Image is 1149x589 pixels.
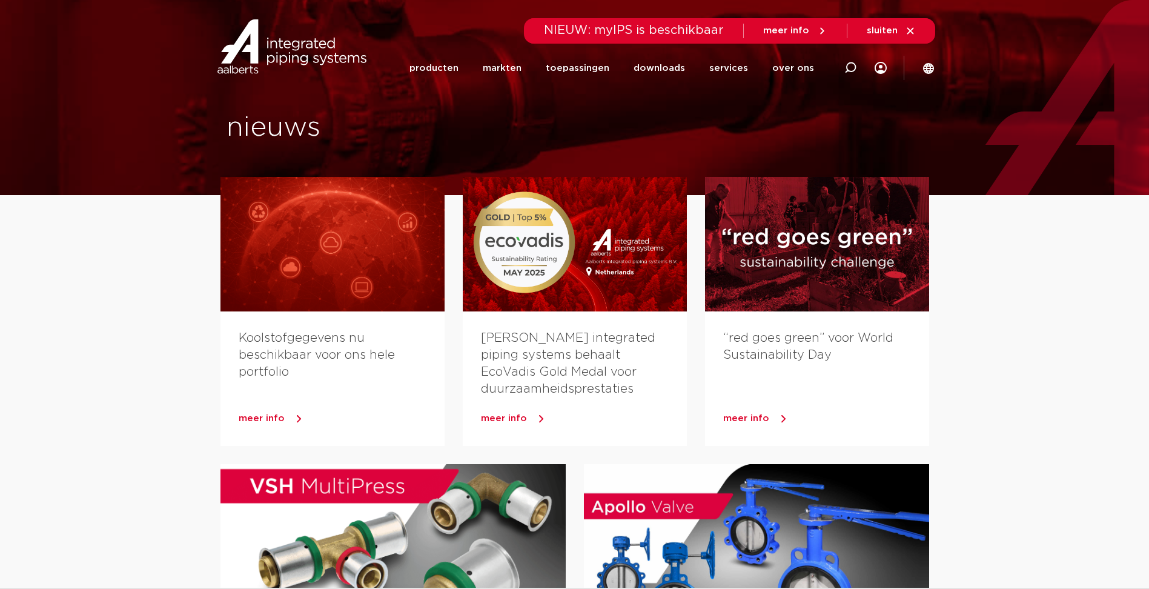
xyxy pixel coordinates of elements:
span: meer info [239,414,285,423]
a: “red goes green” voor World Sustainability Day [723,332,893,361]
a: sluiten [867,25,916,36]
a: over ons [772,44,814,93]
a: meer info [481,410,687,428]
a: meer info [763,25,827,36]
div: my IPS [875,44,887,93]
a: meer info [239,410,445,428]
a: [PERSON_NAME] integrated piping systems behaalt EcoVadis Gold Medal voor duurzaamheidsprestaties [481,332,655,395]
a: services [709,44,748,93]
span: meer info [763,26,809,35]
a: markten [483,44,522,93]
a: toepassingen [546,44,609,93]
a: Koolstofgegevens nu beschikbaar voor ons hele portfolio [239,332,395,378]
span: meer info [481,414,527,423]
nav: Menu [409,44,814,93]
h1: nieuws [227,108,569,147]
span: NIEUW: myIPS is beschikbaar [544,24,724,36]
a: meer info [723,410,929,428]
a: producten [409,44,459,93]
span: meer info [723,414,769,423]
a: downloads [634,44,685,93]
span: sluiten [867,26,898,35]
